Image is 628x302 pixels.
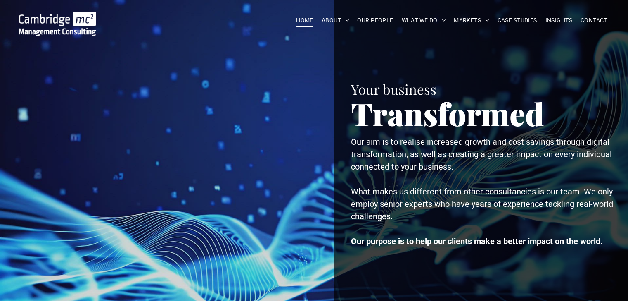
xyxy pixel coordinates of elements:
a: HOME [292,14,318,27]
strong: Our purpose is to help our clients make a better impact on the world. [351,236,603,246]
a: WHAT WE DO [398,14,450,27]
span: HOME [296,14,313,27]
span: CONTACT [581,14,607,27]
a: MARKETS [450,14,493,27]
a: CASE STUDIES [493,14,541,27]
span: MARKETS [454,14,489,27]
span: ABOUT [322,14,349,27]
span: WHAT WE DO [402,14,446,27]
img: Go to Homepage [19,12,96,36]
span: OUR PEOPLE [357,14,393,27]
a: CONTACT [576,14,611,27]
span: Our aim is to realise increased growth and cost savings through digital transformation, as well a... [351,137,612,172]
span: Transformed [351,93,544,134]
span: INSIGHTS [545,14,572,27]
a: ABOUT [318,14,353,27]
span: CASE STUDIES [498,14,537,27]
span: What makes us different from other consultancies is our team. We only employ senior experts who h... [351,187,613,221]
a: Your Business Transformed | Cambridge Management Consulting [19,13,96,22]
a: OUR PEOPLE [353,14,397,27]
a: INSIGHTS [541,14,576,27]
